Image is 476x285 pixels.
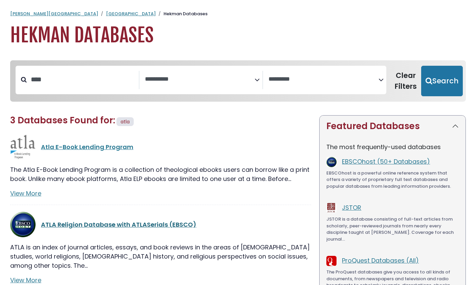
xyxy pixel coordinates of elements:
span: 3 Databases Found for: [10,114,115,126]
p: The Atla E-Book Lending Program is a collection of theological ebooks users can borrow like a pri... [10,165,311,183]
p: EBSCOhost is a powerful online reference system that offers a variety of proprietary full text da... [326,170,459,190]
button: Submit for Search Results [421,66,463,96]
a: View More [10,276,41,284]
a: ProQuest Databases (All) [342,256,419,265]
input: Search database by title or keyword [27,74,139,85]
textarea: Search [145,76,255,83]
p: The most frequently-used databases [326,142,459,151]
span: atla [121,118,130,125]
li: Hekman Databases [156,11,208,17]
h1: Hekman Databases [10,24,466,47]
p: ATLA is an index of journal articles, essays, and book reviews in the areas of [DEMOGRAPHIC_DATA]... [10,243,311,270]
nav: Search filters [10,60,466,102]
button: Clear Filters [390,66,421,96]
textarea: Search [268,76,378,83]
button: Featured Databases [320,116,466,137]
nav: breadcrumb [10,11,466,17]
a: EBSCOhost (50+ Databases) [342,157,430,166]
a: View More [10,189,41,198]
a: JSTOR [342,203,361,212]
a: Atla E-Book Lending Program [41,143,133,151]
a: ATLA Religion Database with ATLASerials (EBSCO) [41,220,196,229]
p: JSTOR is a database consisting of full-text articles from scholarly, peer-reviewed journals from ... [326,216,459,242]
a: [GEOGRAPHIC_DATA] [106,11,156,17]
a: [PERSON_NAME][GEOGRAPHIC_DATA] [10,11,98,17]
